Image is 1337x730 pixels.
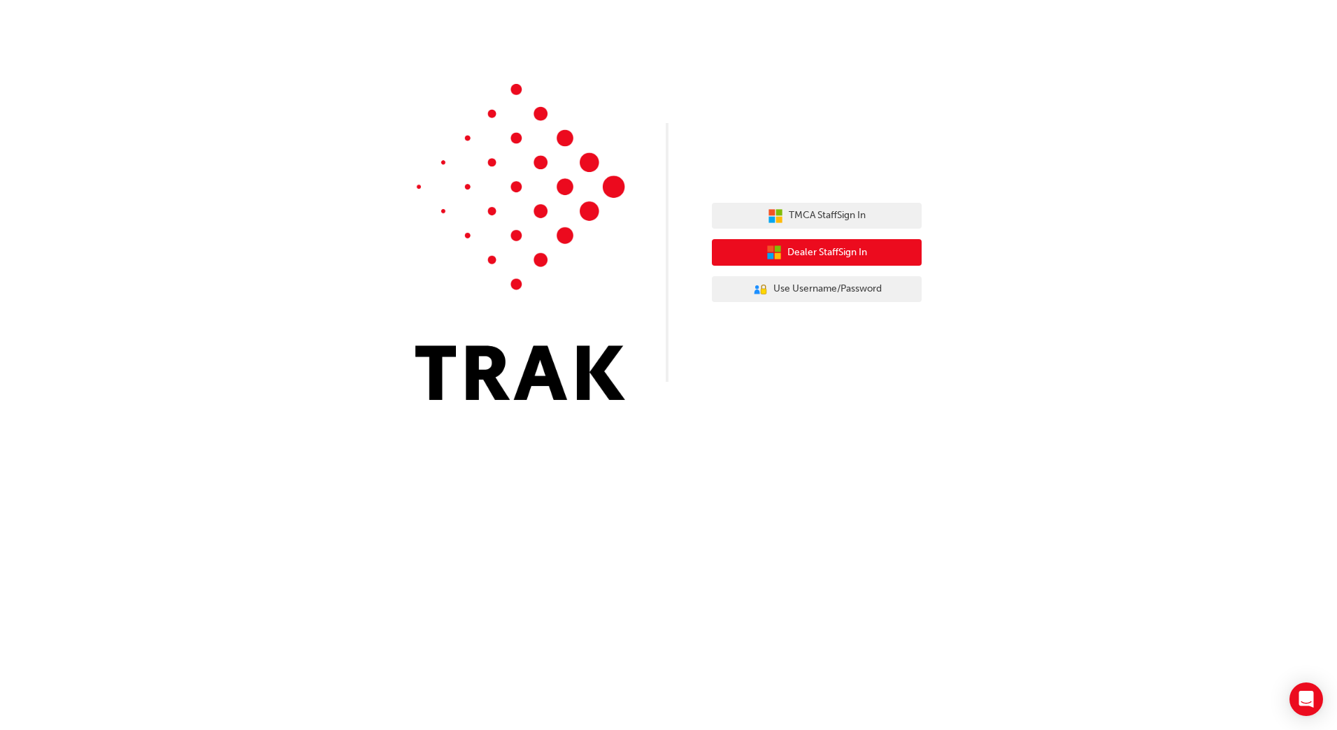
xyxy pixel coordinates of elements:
div: Open Intercom Messenger [1289,682,1323,716]
span: Dealer Staff Sign In [787,245,867,261]
span: TMCA Staff Sign In [789,208,866,224]
span: Use Username/Password [773,281,882,297]
button: TMCA StaffSign In [712,203,922,229]
button: Dealer StaffSign In [712,239,922,266]
img: Trak [415,84,625,400]
button: Use Username/Password [712,276,922,303]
